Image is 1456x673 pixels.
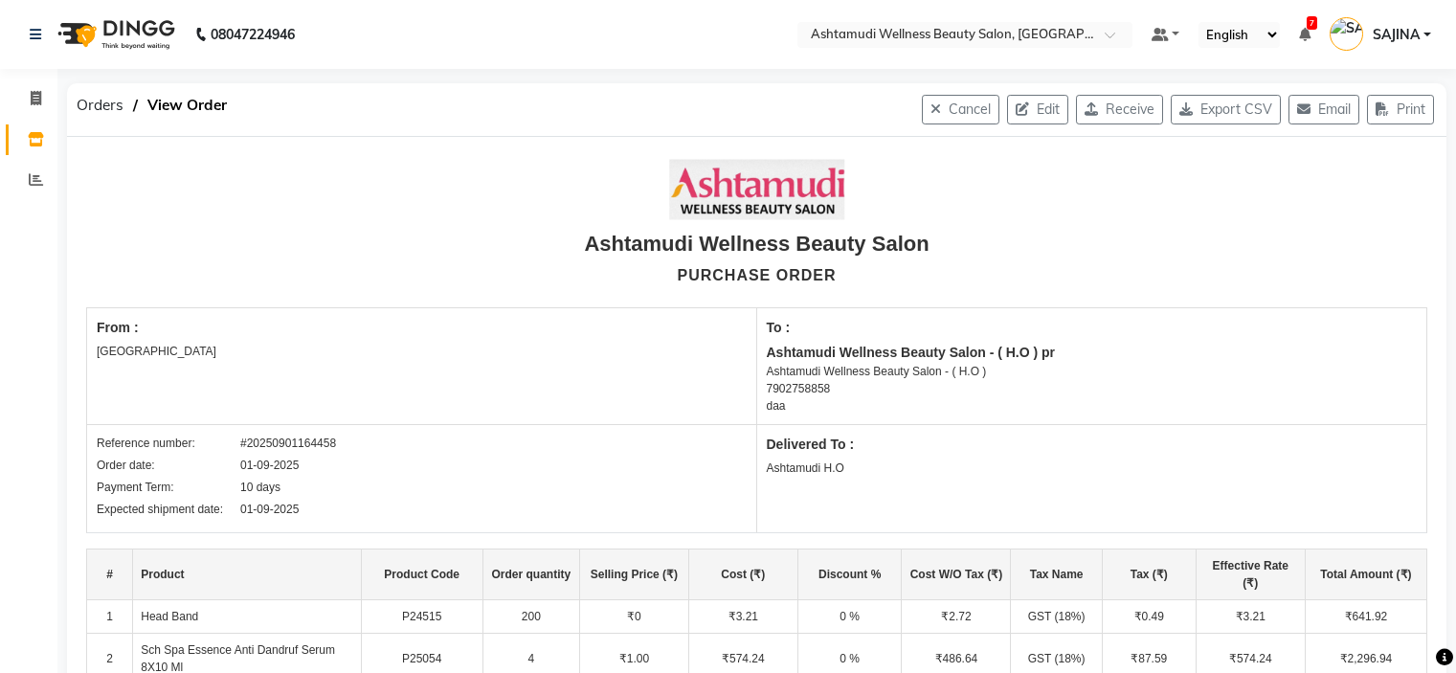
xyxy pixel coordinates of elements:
th: Effective Rate (₹) [1196,550,1305,600]
th: Cost (₹) [688,550,797,600]
img: SAJINA [1330,17,1363,51]
td: Head Band [133,600,361,634]
td: ₹2.72 [902,600,1011,634]
button: Cancel [922,95,999,124]
th: # [87,550,133,600]
span: Orders [67,88,133,123]
th: Total Amount (₹) [1305,550,1426,600]
div: Ashtamudi H.O [767,460,1418,477]
span: View Order [138,88,236,123]
div: Expected shipment date: [97,501,240,518]
td: 1 [87,600,133,634]
button: Receive [1076,95,1163,124]
th: Tax (₹) [1102,550,1196,600]
th: Order quantity [482,550,579,600]
td: 200 [482,600,579,634]
div: To : [767,318,1418,338]
th: Product [133,550,361,600]
div: Ashtamudi Wellness Beauty Salon [584,228,929,259]
div: 01-09-2025 [240,457,299,474]
div: 7902758858 [767,380,1418,397]
th: Tax Name [1011,550,1102,600]
button: Email [1288,95,1359,124]
td: ₹3.21 [1196,600,1305,634]
div: #20250901164458 [240,435,336,452]
th: Product Code [361,550,482,600]
img: Company Logo [669,160,844,220]
td: ₹3.21 [688,600,797,634]
div: Delivered To : [767,435,1418,455]
div: [GEOGRAPHIC_DATA] [97,343,747,360]
div: daa [767,397,1418,415]
td: ₹641.92 [1305,600,1426,634]
div: Payment Term: [97,479,240,496]
button: Print [1367,95,1434,124]
button: Export CSV [1171,95,1281,124]
b: 08047224946 [211,8,295,61]
img: logo [49,8,180,61]
th: Cost W/O Tax (₹) [902,550,1011,600]
button: Edit [1007,95,1068,124]
div: 01-09-2025 [240,501,299,518]
div: Reference number: [97,435,240,452]
div: Order date: [97,457,240,474]
div: Ashtamudi Wellness Beauty Salon - ( H.O ) pr [767,343,1418,363]
div: From : [97,318,747,338]
td: 0 % [797,600,902,634]
th: Discount % [797,550,902,600]
td: ₹0 [579,600,688,634]
td: ₹0.49 [1102,600,1196,634]
div: 10 days [240,479,280,496]
th: Selling Price (₹) [579,550,688,600]
td: GST (18%) [1011,600,1102,634]
div: PURCHASE ORDER [677,264,836,287]
td: P24515 [361,600,482,634]
span: 7 [1307,16,1317,30]
a: 7 [1299,26,1310,43]
span: SAJINA [1373,25,1420,45]
div: Ashtamudi Wellness Beauty Salon - ( H.O ) [767,363,1418,380]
